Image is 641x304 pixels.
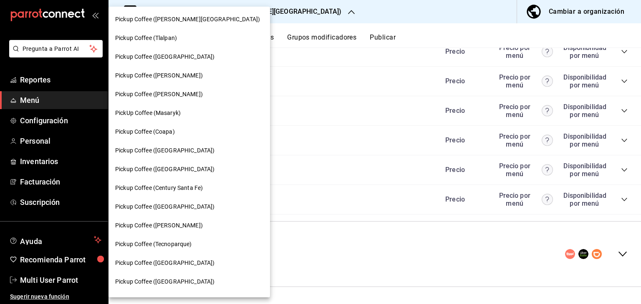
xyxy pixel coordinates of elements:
div: Pickup Coffee ([GEOGRAPHIC_DATA]) [109,47,270,66]
div: Pickup Coffee ([GEOGRAPHIC_DATA]) [109,160,270,179]
span: Pickup Coffee (Century Santa Fe) [115,184,203,192]
div: Palabras clave [98,49,133,55]
span: Pickup Coffee (Tecnoparque) [115,240,192,249]
div: Pickup Coffee (Tlalpan) [109,29,270,47]
span: Pickup Coffee ([PERSON_NAME]) [115,221,203,230]
span: Pickup Coffee ([PERSON_NAME]) [115,90,203,99]
span: Pickup Coffee ([GEOGRAPHIC_DATA]) [115,165,215,174]
span: Pickup Coffee ([PERSON_NAME]) [115,71,203,80]
img: website_grey.svg [13,22,20,28]
div: Pickup Coffee (Century Santa Fe) [109,179,270,197]
div: Pickup Coffee ([GEOGRAPHIC_DATA]) [109,197,270,216]
div: v 4.0.25 [23,13,41,20]
div: Pickup Coffee ([PERSON_NAME]) [109,216,270,235]
div: Dominio: [DOMAIN_NAME] [22,22,93,28]
img: tab_keywords_by_traffic_grey.svg [89,48,96,55]
div: Pickup Coffee ([PERSON_NAME]) [109,85,270,104]
img: logo_orange.svg [13,13,20,20]
span: Pickup Coffee ([GEOGRAPHIC_DATA]) [115,52,215,61]
span: Pickup Coffee ([GEOGRAPHIC_DATA]) [115,259,215,267]
div: Pickup Coffee (Tecnoparque) [109,235,270,254]
div: Pickup Coffee ([GEOGRAPHIC_DATA]) [109,141,270,160]
div: Pickup Coffee ([GEOGRAPHIC_DATA]) [109,254,270,272]
div: Pickup Coffee ([PERSON_NAME][GEOGRAPHIC_DATA]) [109,10,270,29]
span: Pickup Coffee ([PERSON_NAME][GEOGRAPHIC_DATA]) [115,15,260,24]
div: PickUp Coffee (Masaryk) [109,104,270,122]
span: Pickup Coffee ([GEOGRAPHIC_DATA]) [115,146,215,155]
span: Pickup Coffee ([GEOGRAPHIC_DATA]) [115,277,215,286]
div: Pickup Coffee ([GEOGRAPHIC_DATA]) [109,272,270,291]
div: Pickup Coffee ([PERSON_NAME]) [109,66,270,85]
div: Dominio [44,49,64,55]
div: Pickup Coffee (Coapa) [109,122,270,141]
span: PickUp Coffee (Masaryk) [115,109,181,117]
img: tab_domain_overview_orange.svg [35,48,41,55]
span: Pickup Coffee ([GEOGRAPHIC_DATA]) [115,202,215,211]
span: Pickup Coffee (Tlalpan) [115,34,177,42]
span: Pickup Coffee (Coapa) [115,127,175,136]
